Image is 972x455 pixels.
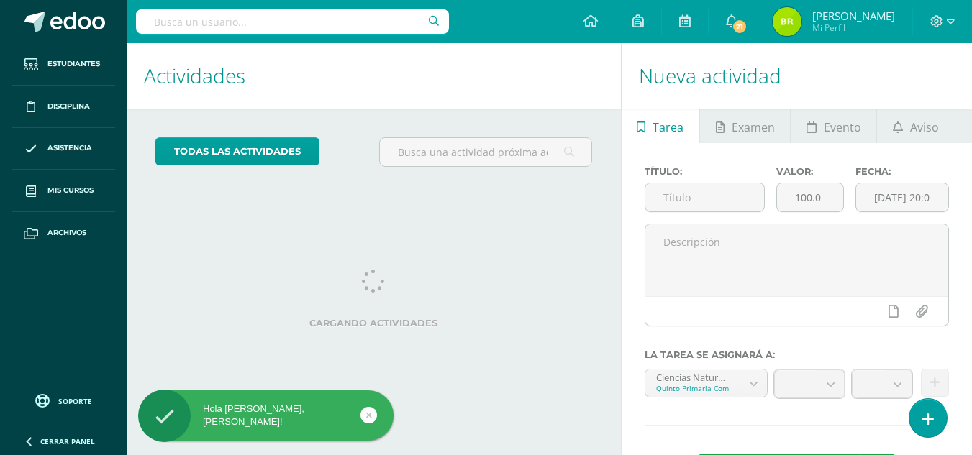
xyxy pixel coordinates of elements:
[380,138,591,166] input: Busca una actividad próxima aquí...
[777,183,843,211] input: Puntos máximos
[47,142,92,154] span: Asistencia
[17,390,109,410] a: Soporte
[40,436,95,446] span: Cerrar panel
[12,170,115,212] a: Mis cursos
[700,109,790,143] a: Examen
[12,128,115,170] a: Asistencia
[645,369,768,397] a: Ciencias Naturales y Tecnología 'A'Quinto Primaria Complementaria
[812,9,895,23] span: [PERSON_NAME]
[639,43,955,109] h1: Nueva actividad
[58,396,92,406] span: Soporte
[910,110,939,144] span: Aviso
[645,349,949,360] label: La tarea se asignará a:
[791,109,876,143] a: Evento
[622,109,699,143] a: Tarea
[645,183,764,211] input: Título
[144,43,604,109] h1: Actividades
[12,86,115,128] a: Disciplina
[155,318,592,328] label: Cargando actividades
[47,101,90,112] span: Disciplina
[824,110,861,144] span: Evento
[136,9,449,34] input: Busca un usuario...
[656,369,730,383] div: Ciencias Naturales y Tecnología 'A'
[877,109,954,143] a: Aviso
[12,212,115,254] a: Archivos
[656,383,730,393] div: Quinto Primaria Complementaria
[732,110,775,144] span: Examen
[855,166,949,177] label: Fecha:
[12,43,115,86] a: Estudiantes
[47,185,94,196] span: Mis cursos
[776,166,844,177] label: Valor:
[47,227,86,239] span: Archivos
[645,166,765,177] label: Título:
[138,403,394,428] div: Hola [PERSON_NAME], [PERSON_NAME]!
[47,58,100,70] span: Estudiantes
[155,137,319,165] a: todas las Actividades
[653,110,683,144] span: Tarea
[856,183,948,211] input: Fecha de entrega
[732,19,748,35] span: 21
[812,22,895,34] span: Mi Perfil
[773,7,801,36] img: 31b9b394d06e39e7186534e32953773e.png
